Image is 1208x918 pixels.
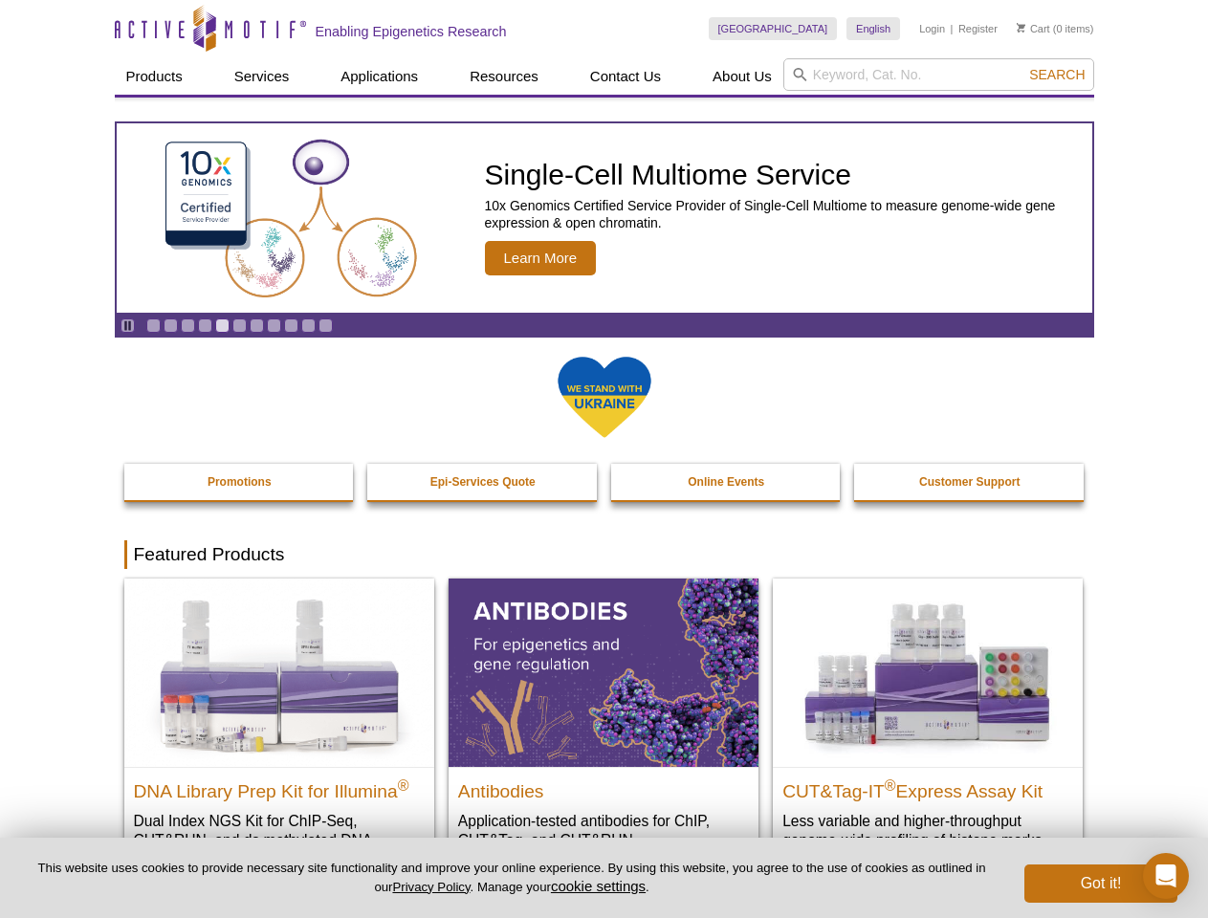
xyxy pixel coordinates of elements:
[208,475,272,489] strong: Promotions
[164,318,178,333] a: Go to slide 2
[1017,22,1050,35] a: Cart
[611,464,843,500] a: Online Events
[449,579,758,766] img: All Antibodies
[124,540,1085,569] h2: Featured Products
[301,318,316,333] a: Go to slide 10
[854,464,1086,500] a: Customer Support
[449,579,758,868] a: All Antibodies Antibodies Application-tested antibodies for ChIP, CUT&Tag, and CUT&RUN.
[398,776,409,793] sup: ®
[782,811,1073,850] p: Less variable and higher-throughput genome-wide profiling of histone marks​.
[117,123,1092,313] article: Single-Cell Multiome Service
[267,318,281,333] a: Go to slide 8
[709,17,838,40] a: [GEOGRAPHIC_DATA]
[250,318,264,333] a: Go to slide 7
[688,475,764,489] strong: Online Events
[316,23,507,40] h2: Enabling Epigenetics Research
[181,318,195,333] a: Go to slide 3
[782,773,1073,801] h2: CUT&Tag-IT Express Assay Kit
[458,58,550,95] a: Resources
[773,579,1083,868] a: CUT&Tag-IT® Express Assay Kit CUT&Tag-IT®Express Assay Kit Less variable and higher-throughput ge...
[1017,17,1094,40] li: (0 items)
[1023,66,1090,83] button: Search
[147,131,434,306] img: Single-Cell Multiome Service
[1029,67,1085,82] span: Search
[951,17,954,40] li: |
[846,17,900,40] a: English
[783,58,1094,91] input: Keyword, Cat. No.
[919,475,1020,489] strong: Customer Support
[223,58,301,95] a: Services
[124,579,434,766] img: DNA Library Prep Kit for Illumina
[121,318,135,333] a: Toggle autoplay
[117,123,1092,313] a: Single-Cell Multiome Service Single-Cell Multiome Service 10x Genomics Certified Service Provider...
[430,475,536,489] strong: Epi-Services Quote
[458,811,749,850] p: Application-tested antibodies for ChIP, CUT&Tag, and CUT&RUN.
[31,860,993,896] p: This website uses cookies to provide necessary site functionality and improve your online experie...
[557,355,652,440] img: We Stand With Ukraine
[485,161,1083,189] h2: Single-Cell Multiome Service
[458,773,749,801] h2: Antibodies
[579,58,672,95] a: Contact Us
[392,880,470,894] a: Privacy Policy
[215,318,230,333] a: Go to slide 5
[367,464,599,500] a: Epi-Services Quote
[134,811,425,869] p: Dual Index NGS Kit for ChIP-Seq, CUT&RUN, and ds methylated DNA assays.
[885,776,896,793] sup: ®
[318,318,333,333] a: Go to slide 11
[1017,23,1025,33] img: Your Cart
[551,878,646,894] button: cookie settings
[1143,853,1189,899] div: Open Intercom Messenger
[1024,864,1177,903] button: Got it!
[198,318,212,333] a: Go to slide 4
[958,22,998,35] a: Register
[115,58,194,95] a: Products
[124,464,356,500] a: Promotions
[284,318,298,333] a: Go to slide 9
[485,241,597,275] span: Learn More
[124,579,434,887] a: DNA Library Prep Kit for Illumina DNA Library Prep Kit for Illumina® Dual Index NGS Kit for ChIP-...
[146,318,161,333] a: Go to slide 1
[232,318,247,333] a: Go to slide 6
[329,58,429,95] a: Applications
[919,22,945,35] a: Login
[134,773,425,801] h2: DNA Library Prep Kit for Illumina
[773,579,1083,766] img: CUT&Tag-IT® Express Assay Kit
[701,58,783,95] a: About Us
[485,197,1083,231] p: 10x Genomics Certified Service Provider of Single-Cell Multiome to measure genome-wide gene expre...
